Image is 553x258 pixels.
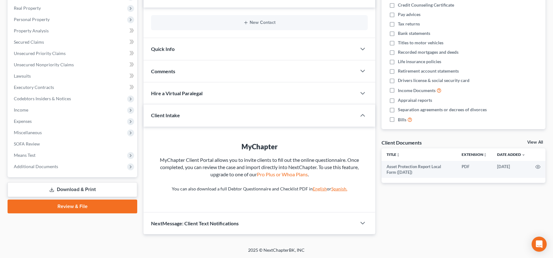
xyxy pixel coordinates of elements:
[9,36,137,48] a: Secured Claims
[532,237,547,252] div: Open Intercom Messenger
[9,70,137,82] a: Lawsuits
[331,186,347,191] a: Spanish.
[398,30,430,36] span: Bank statements
[14,152,35,158] span: Means Test
[14,39,44,45] span: Secured Claims
[14,164,58,169] span: Additional Documents
[8,200,137,213] a: Review & File
[522,153,525,157] i: expand_more
[9,25,137,36] a: Property Analysis
[257,171,308,177] a: Pro Plus or Whoa Plans
[398,49,458,55] span: Recorded mortgages and deeds
[14,96,71,101] span: Codebtors Insiders & Notices
[497,152,525,157] a: Date Added expand_more
[398,107,487,113] span: Separation agreements or decrees of divorces
[398,58,441,65] span: Life insurance policies
[156,142,363,151] div: MyChapter
[382,161,457,178] td: Asset Protection Report Local Form ([DATE])
[14,130,42,135] span: Miscellaneous
[313,186,327,191] a: English
[156,20,363,25] button: New Contact
[396,153,400,157] i: unfold_more
[151,220,239,226] span: NextMessage: Client Text Notifications
[382,139,422,146] div: Client Documents
[14,51,66,56] span: Unsecured Priority Claims
[9,138,137,150] a: SOFA Review
[151,90,203,96] span: Hire a Virtual Paralegal
[14,141,40,146] span: SOFA Review
[398,97,432,103] span: Appraisal reports
[483,153,487,157] i: unfold_more
[492,161,530,178] td: [DATE]
[398,40,443,46] span: Titles to motor vehicles
[151,68,175,74] span: Comments
[527,140,543,145] a: View All
[9,48,137,59] a: Unsecured Priority Claims
[9,82,137,93] a: Executory Contracts
[14,28,49,33] span: Property Analysis
[398,77,469,84] span: Drivers license & social security card
[14,5,41,11] span: Real Property
[8,182,137,197] a: Download & Print
[160,157,359,177] span: MyChapter Client Portal allows you to invite clients to fill out the online questionnaire. Once c...
[14,73,31,79] span: Lawsuits
[462,152,487,157] a: Extensionunfold_more
[14,118,32,124] span: Expenses
[398,117,406,123] span: Bills
[457,161,492,178] td: PDF
[14,85,54,90] span: Executory Contracts
[14,17,50,22] span: Personal Property
[14,107,28,113] span: Income
[156,186,363,192] p: You can also download a full Debtor Questionnaire and Checklist PDF in or
[151,46,175,52] span: Quick Info
[398,21,420,27] span: Tax returns
[151,112,180,118] span: Client Intake
[398,2,454,8] span: Credit Counseling Certificate
[9,59,137,70] a: Unsecured Nonpriority Claims
[14,62,74,67] span: Unsecured Nonpriority Claims
[387,152,400,157] a: Titleunfold_more
[398,11,420,18] span: Pay advices
[398,87,436,94] span: Income Documents
[398,68,459,74] span: Retirement account statements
